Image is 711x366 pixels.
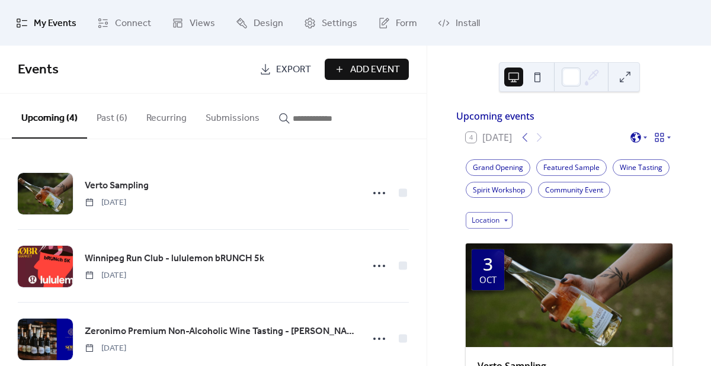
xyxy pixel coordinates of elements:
span: Events [18,57,59,83]
span: Winnipeg Run Club - lululemon bRUNCH 5k [85,252,264,266]
a: Form [369,5,426,41]
a: Settings [295,5,366,41]
button: Add Event [325,59,409,80]
button: Past (6) [87,94,137,137]
div: Community Event [538,182,610,198]
div: Oct [479,275,497,284]
span: [DATE] [85,197,126,209]
div: Grand Opening [466,159,530,176]
a: Connect [88,5,160,41]
span: [DATE] [85,342,126,355]
span: Export [276,63,311,77]
div: Spirit Workshop [466,182,532,198]
div: Featured Sample [536,159,607,176]
button: Recurring [137,94,196,137]
button: Submissions [196,94,269,137]
a: Install [429,5,489,41]
span: Form [396,14,417,33]
span: Settings [322,14,357,33]
span: Views [190,14,215,33]
a: Export [251,59,320,80]
a: My Events [7,5,85,41]
button: Upcoming (4) [12,94,87,139]
span: [DATE] [85,269,126,282]
a: Views [163,5,224,41]
a: Zeronimo Premium Non-Alcoholic Wine Tasting - [PERSON_NAME] [85,324,355,339]
span: Design [254,14,283,33]
a: Winnipeg Run Club - lululemon bRUNCH 5k [85,251,264,267]
div: 3 [483,255,493,273]
a: Design [227,5,292,41]
span: Add Event [350,63,400,77]
span: Verto Sampling [85,179,149,193]
span: Install [456,14,480,33]
span: My Events [34,14,76,33]
span: Zeronimo Premium Non-Alcoholic Wine Tasting - [PERSON_NAME] [85,325,355,339]
div: Wine Tasting [613,159,670,176]
a: Verto Sampling [85,178,149,194]
div: Upcoming events [456,109,682,123]
span: Connect [115,14,151,33]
